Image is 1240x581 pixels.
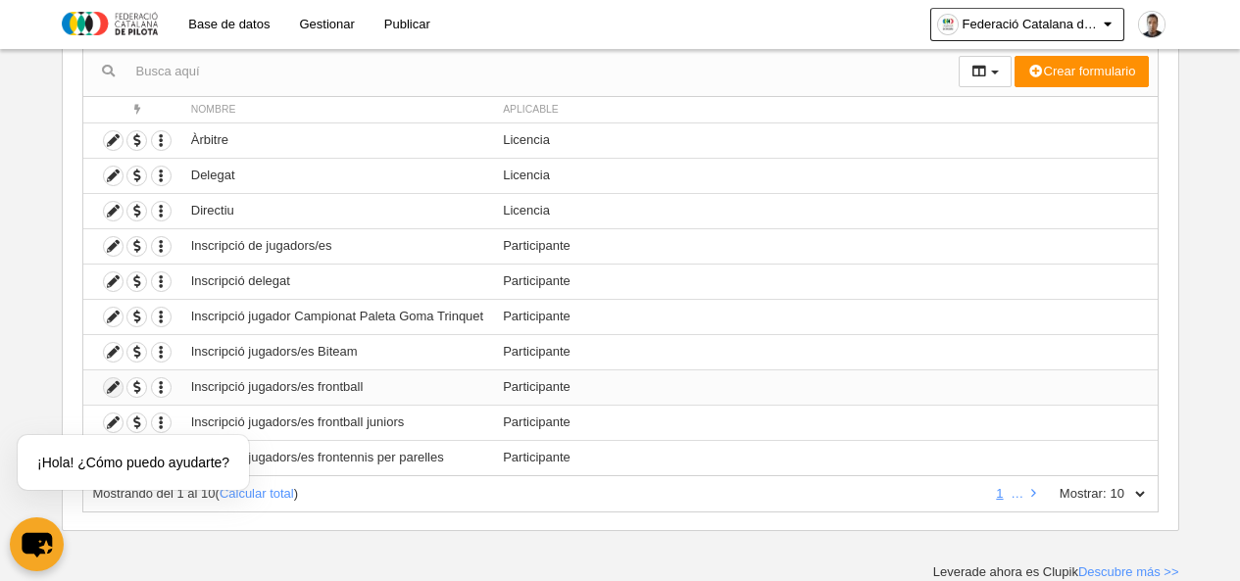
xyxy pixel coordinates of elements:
[503,104,559,115] span: Aplicable
[181,122,493,158] td: Àrbitre
[1015,56,1148,87] button: Crear formulario
[18,435,249,490] div: ¡Hola! ¿Cómo puedo ayudarte?
[181,334,493,369] td: Inscripció jugadors/es Biteam
[181,228,493,264] td: Inscripció de jugadors/es
[930,8,1124,41] a: Federació Catalana de Pilota
[181,440,493,475] td: Inscripció jugadors/es frontennis per parelles
[933,563,1179,581] div: Leverade ahora es Clupik
[93,485,983,503] div: ( )
[191,104,236,115] span: Nombre
[1078,564,1179,579] a: Descubre más >>
[181,299,493,334] td: Inscripció jugador Campionat Paleta Goma Trinquet
[93,486,216,501] span: Mostrando del 1 al 10
[493,405,1157,440] td: Participante
[10,517,64,571] button: chat-button
[181,193,493,228] td: Directiu
[181,264,493,299] td: Inscripció delegat
[181,369,493,405] td: Inscripció jugadors/es frontball
[493,193,1157,228] td: Licencia
[493,264,1157,299] td: Participante
[83,57,959,86] input: Busca aquí
[963,15,1100,34] span: Federació Catalana de Pilota
[220,486,294,501] a: Calcular total
[493,228,1157,264] td: Participante
[493,299,1157,334] td: Participante
[1139,12,1165,37] img: Pa7rUElv1kqe.30x30.jpg
[992,486,1007,501] a: 1
[1040,485,1107,503] label: Mostrar:
[493,158,1157,193] td: Licencia
[493,440,1157,475] td: Participante
[493,334,1157,369] td: Participante
[493,122,1157,158] td: Licencia
[1011,485,1023,503] li: …
[181,405,493,440] td: Inscripció jugadors/es frontball juniors
[493,369,1157,405] td: Participante
[938,15,958,34] img: OameYsTrywk4.30x30.jpg
[62,12,158,35] img: Federació Catalana de Pilota
[181,158,493,193] td: Delegat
